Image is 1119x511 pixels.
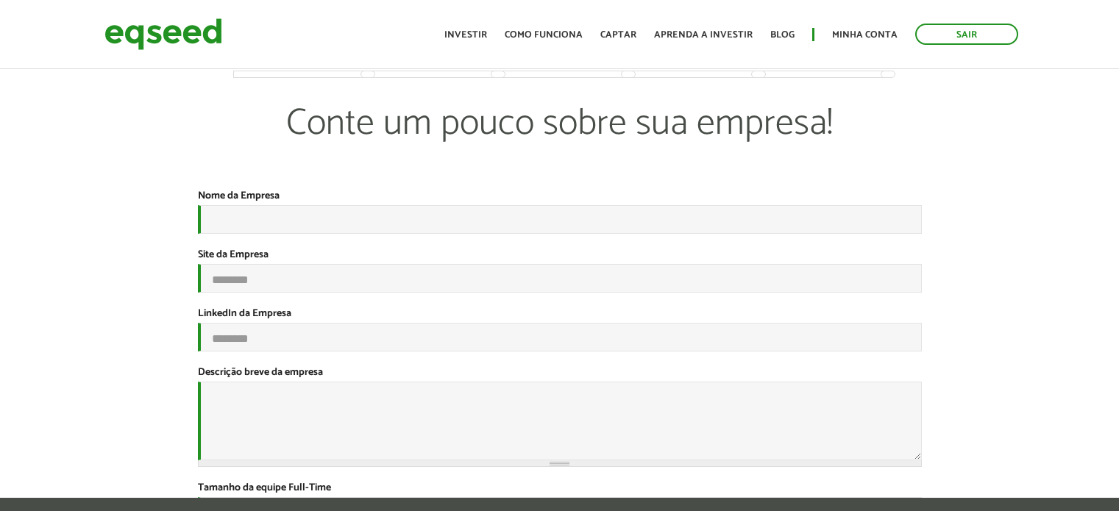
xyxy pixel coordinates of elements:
[198,483,331,493] label: Tamanho da equipe Full-Time
[198,191,280,201] label: Nome da Empresa
[198,309,291,319] label: LinkedIn da Empresa
[600,30,636,40] a: Captar
[770,30,795,40] a: Blog
[198,368,323,378] label: Descrição breve da empresa
[654,30,753,40] a: Aprenda a investir
[505,30,583,40] a: Como funciona
[444,30,487,40] a: Investir
[915,24,1018,45] a: Sair
[198,250,269,260] label: Site da Empresa
[832,30,898,40] a: Minha conta
[234,101,886,190] p: Conte um pouco sobre sua empresa!
[104,15,222,54] img: EqSeed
